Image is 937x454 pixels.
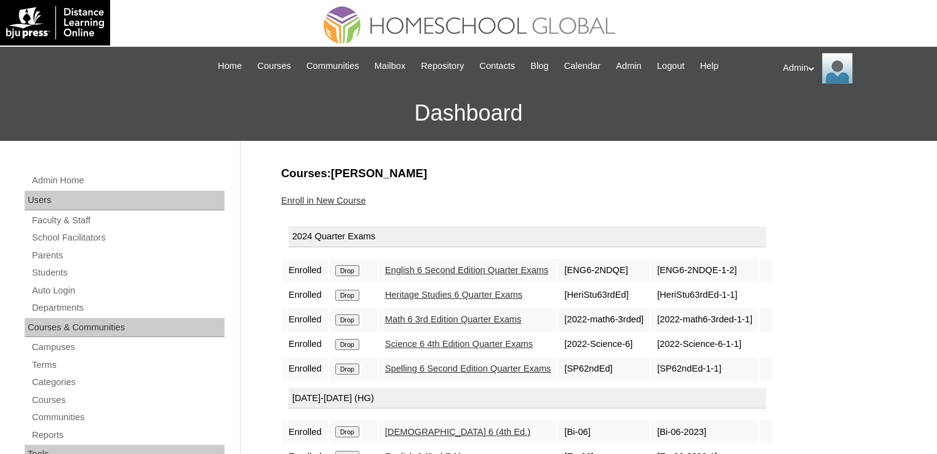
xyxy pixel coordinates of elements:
a: Science 6 4th Edition Quarter Exams [385,339,533,349]
span: Help [700,59,719,73]
a: School Facilitators [31,230,225,245]
td: [Bi-06] [558,420,650,444]
img: Admin Homeschool Global [822,53,853,84]
a: Admin [610,59,648,73]
a: Communities [300,59,365,73]
span: Blog [530,59,548,73]
a: Home [212,59,248,73]
span: Home [218,59,242,73]
span: Calendar [564,59,600,73]
td: [SP62ndEd] [558,357,650,381]
a: Parents [31,248,225,263]
span: Courses [257,59,291,73]
input: Drop [335,314,359,325]
a: Math 6 3rd Edition Quarter Exams [385,314,522,324]
span: Communities [306,59,359,73]
td: [HeriStu63rdEd-1-1] [651,284,759,307]
td: Enrolled [282,308,328,332]
a: Courses [31,392,225,408]
td: [2022-math6-3rded] [558,308,650,332]
a: Heritage Studies 6 Quarter Exams [385,290,522,300]
a: Logout [651,59,691,73]
a: Terms [31,357,225,373]
span: Repository [421,59,464,73]
a: Admin Home [31,173,225,188]
td: Enrolled [282,420,328,444]
span: Contacts [479,59,515,73]
a: Students [31,265,225,281]
h3: Dashboard [6,86,931,141]
a: Communities [31,410,225,425]
td: Enrolled [282,357,328,381]
td: [ENG6-2NDQE-1-2] [651,259,759,282]
a: Mailbox [369,59,412,73]
input: Drop [335,265,359,276]
span: Logout [657,59,685,73]
input: Drop [335,290,359,301]
img: logo-white.png [6,6,104,39]
a: Contacts [473,59,521,73]
input: Drop [335,426,359,437]
td: [2022-math6-3rded-1-1] [651,308,759,332]
td: [Bi-06-2023] [651,420,759,444]
td: [SP62ndEd-1-1] [651,357,759,381]
input: Drop [335,364,359,375]
a: Departments [31,300,225,316]
span: Mailbox [375,59,406,73]
div: Admin [783,53,925,84]
td: [HeriStu63rdEd] [558,284,650,307]
td: [ENG6-2NDQE] [558,259,650,282]
a: Blog [524,59,554,73]
a: Campuses [31,340,225,355]
a: English 6 Second Edition Quarter Exams [385,265,549,275]
a: Enroll in New Course [281,196,366,205]
a: Spelling 6 Second Edition Quarter Exams [385,364,551,373]
h3: Courses:[PERSON_NAME] [281,165,890,181]
a: Auto Login [31,283,225,298]
a: Repository [415,59,470,73]
a: Calendar [558,59,607,73]
a: Help [694,59,725,73]
a: Categories [31,375,225,390]
a: Reports [31,428,225,443]
a: Courses [251,59,297,73]
td: [2022-Science-6] [558,333,650,356]
div: [DATE]-[DATE] (HG) [289,388,766,409]
span: Admin [616,59,642,73]
td: Enrolled [282,259,328,282]
div: Courses & Communities [25,318,225,338]
a: [DEMOGRAPHIC_DATA] 6 (4th Ed.) [385,427,530,437]
td: Enrolled [282,284,328,307]
td: [2022-Science-6-1-1] [651,333,759,356]
div: 2024 Quarter Exams [289,226,766,247]
a: Faculty & Staff [31,213,225,228]
div: Users [25,191,225,210]
td: Enrolled [282,333,328,356]
input: Drop [335,339,359,350]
